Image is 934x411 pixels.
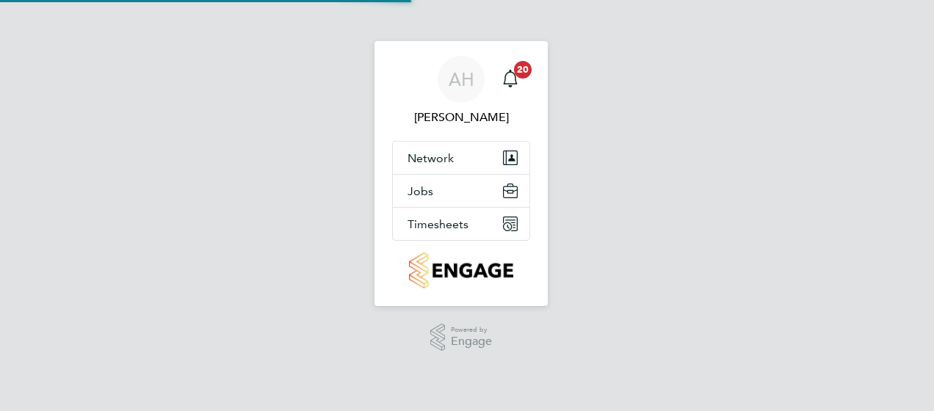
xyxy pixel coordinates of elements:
button: Network [393,142,529,174]
span: AH [449,70,474,89]
a: 20 [496,56,525,103]
img: countryside-properties-logo-retina.png [409,252,513,288]
span: Powered by [451,324,492,336]
a: AH[PERSON_NAME] [392,56,530,126]
a: Go to home page [392,252,530,288]
button: Timesheets [393,208,529,240]
span: Jobs [408,184,433,198]
span: 20 [514,61,532,79]
nav: Main navigation [374,41,548,306]
a: Powered byEngage [430,324,493,352]
button: Jobs [393,175,529,207]
span: Timesheets [408,217,468,231]
span: Network [408,151,454,165]
span: Adam Harrison [392,109,530,126]
span: Engage [451,335,492,348]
